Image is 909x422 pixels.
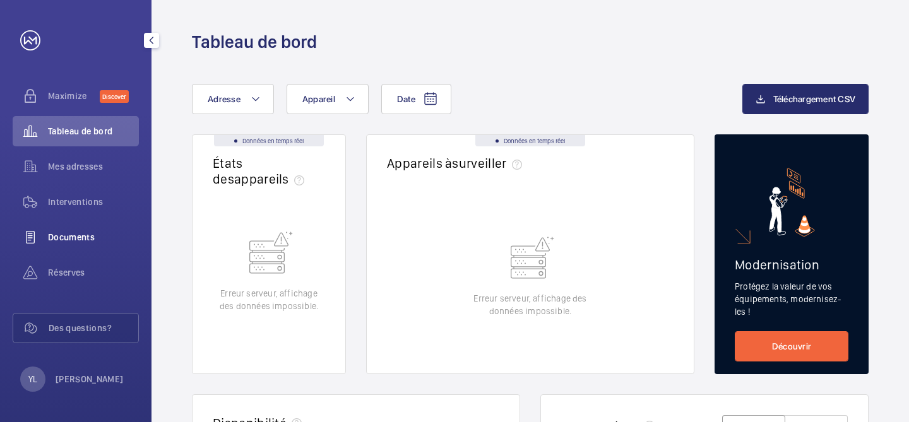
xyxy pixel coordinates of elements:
span: Interventions [48,196,139,208]
span: Mes adresses [48,160,139,173]
button: Date [381,84,451,114]
p: Erreur serveur, affichage des données impossible. [213,287,325,312]
button: Téléchargement CSV [742,84,869,114]
h2: Appareils à [387,155,527,171]
p: Erreur serveur, affichage des données impossible. [467,291,593,317]
h1: Tableau de bord [192,30,317,54]
p: [PERSON_NAME] [56,373,124,385]
button: Adresse [192,84,274,114]
div: Données en temps réel [475,135,585,146]
span: Maximize [48,90,100,102]
span: Téléchargement CSV [773,94,856,104]
img: marketing-card.svg [769,168,815,237]
button: Appareil [287,84,369,114]
h2: Modernisation [735,257,848,273]
span: Documents [48,231,139,243]
span: Tableau de bord [48,125,139,138]
span: appareils [234,171,309,187]
p: Protégez la valeur de vos équipements, modernisez-les ! [735,280,848,318]
div: Données en temps réel [214,135,324,146]
span: Date [397,94,415,104]
a: Découvrir [735,331,848,361]
h2: États des [213,155,309,187]
span: Des questions? [49,322,138,334]
span: Appareil [302,94,335,104]
span: Discover [100,90,129,103]
span: surveiller [452,155,526,171]
span: Adresse [208,94,241,104]
p: YL [28,373,37,385]
span: Réserves [48,266,139,279]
